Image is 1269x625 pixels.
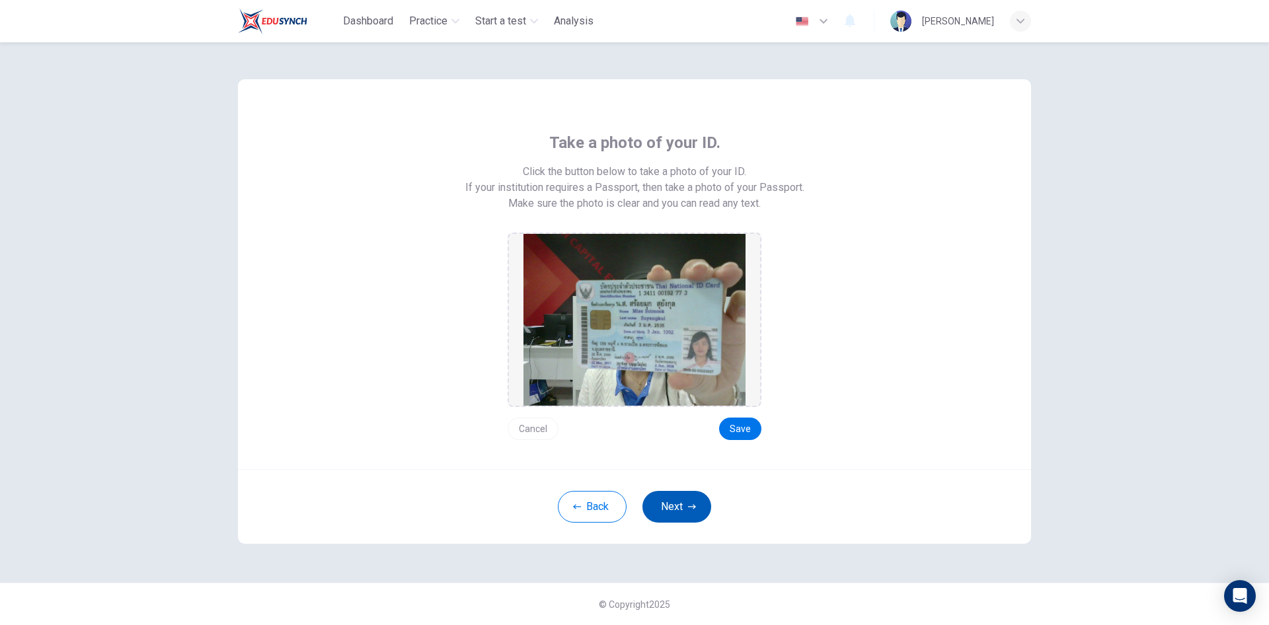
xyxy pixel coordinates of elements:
div: [PERSON_NAME] [922,13,994,29]
img: Profile picture [890,11,911,32]
span: Take a photo of your ID. [549,132,720,153]
img: en [794,17,810,26]
button: Save [719,418,761,440]
button: Start a test [470,9,543,33]
button: Back [558,491,627,523]
span: Analysis [554,13,594,29]
img: preview screemshot [523,234,746,406]
button: Analysis [549,9,599,33]
span: Make sure the photo is clear and you can read any text. [508,196,761,211]
a: Train Test logo [238,8,338,34]
span: © Copyright 2025 [599,599,670,610]
span: Dashboard [343,13,393,29]
img: Train Test logo [238,8,307,34]
span: Start a test [475,13,526,29]
span: Click the button below to take a photo of your ID. If your institution requires a Passport, then ... [465,164,804,196]
button: Next [642,491,711,523]
button: Practice [404,9,465,33]
div: Open Intercom Messenger [1224,580,1256,612]
button: Cancel [508,418,558,440]
button: Dashboard [338,9,399,33]
span: Practice [409,13,447,29]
